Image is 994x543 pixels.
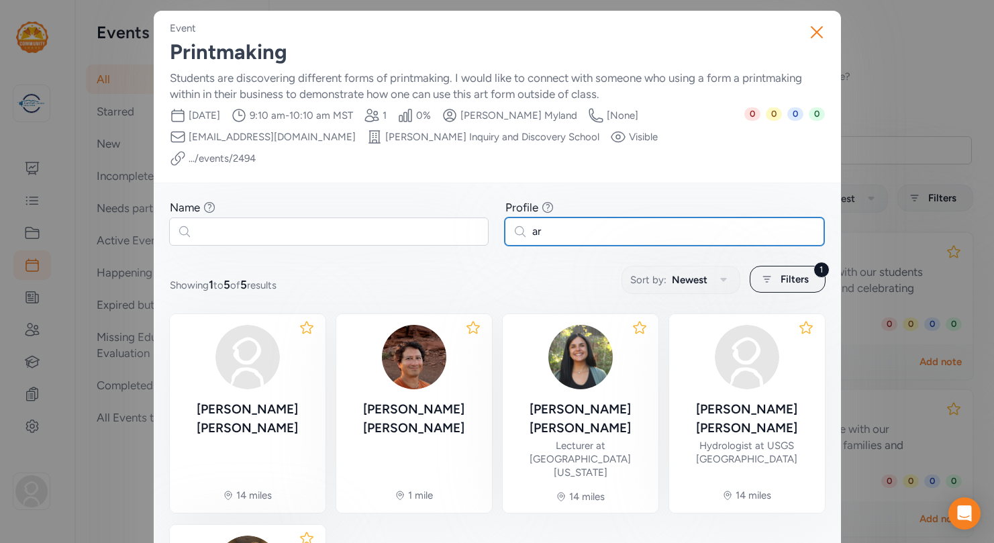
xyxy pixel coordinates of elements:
span: [DATE] [189,109,220,122]
span: 1 [383,109,387,122]
div: 1 mile [408,489,433,502]
span: Visible [629,130,658,144]
span: 0 [766,107,782,121]
span: Sort by: [630,272,666,288]
div: 14 miles [736,489,771,502]
div: Lecturer at [GEOGRAPHIC_DATA][US_STATE] [513,439,648,479]
img: avatar38fbb18c.svg [715,325,779,389]
span: 9:10 am - 10:10 am MST [250,109,353,122]
div: Printmaking [170,40,825,64]
span: 5 [240,278,247,291]
span: 0 [809,107,825,121]
img: KbHDYWq3QTGR7jLHwEdV [548,325,613,389]
div: [PERSON_NAME] [PERSON_NAME] [680,400,814,438]
div: Open Intercom Messenger [948,497,981,530]
div: [PERSON_NAME] [PERSON_NAME] [513,400,648,438]
div: 14 miles [236,489,272,502]
div: Students are discovering different forms of printmaking. I would like to connect with someone who... [170,70,825,102]
span: 0 [744,107,760,121]
span: [None] [607,109,638,122]
span: [EMAIL_ADDRESS][DOMAIN_NAME] [189,130,356,144]
div: Profile [505,199,538,215]
span: 5 [223,278,230,291]
div: 1 [813,262,830,278]
div: Name [170,199,200,215]
div: [PERSON_NAME] [PERSON_NAME] [347,400,481,438]
div: [PERSON_NAME] [PERSON_NAME] [181,400,315,438]
a: .../events/2494 [189,152,256,165]
span: 0 % [416,109,431,122]
span: 1 [209,278,213,291]
div: Event [170,21,196,35]
div: Hydrologist at USGS [GEOGRAPHIC_DATA] [680,439,814,466]
img: X0whRf2vSGqcuTA5j9PA [382,325,446,389]
div: 14 miles [569,490,605,503]
span: 0 [787,107,803,121]
img: avatar38fbb18c.svg [215,325,280,389]
button: Sort by:Newest [622,266,740,294]
span: Showing to of results [170,277,277,293]
span: Newest [672,272,707,288]
span: [PERSON_NAME] Inquiry and Discovery School [385,130,599,144]
span: [PERSON_NAME] Myland [460,109,577,122]
span: Filters [781,271,809,287]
